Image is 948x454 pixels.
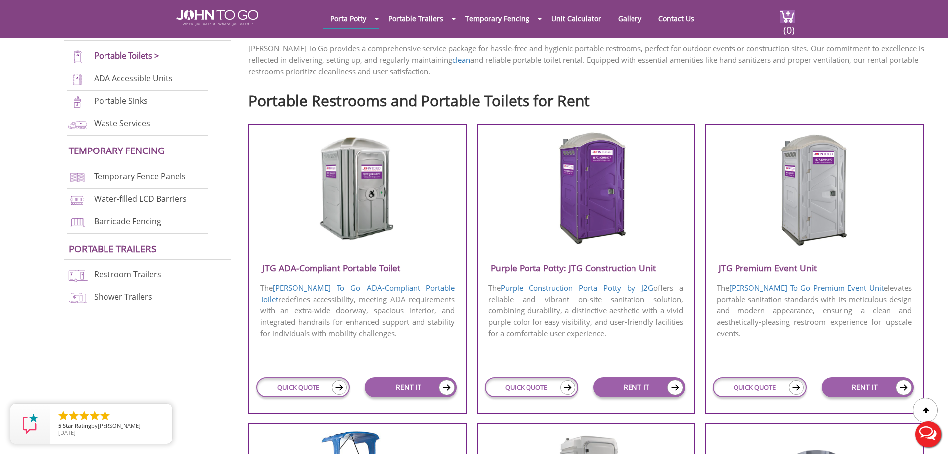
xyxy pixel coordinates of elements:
[593,377,685,397] a: RENT IT
[94,73,173,84] a: ADA Accessible Units
[822,377,914,397] a: RENT IT
[67,118,88,131] img: waste-services-new.png
[908,414,948,454] button: Live Chat
[249,281,466,340] p: The redefines accessibility, meeting ADA requirements with an extra-wide doorway, spacious interi...
[98,422,141,429] span: [PERSON_NAME]
[58,429,76,436] span: [DATE]
[611,9,649,28] a: Gallery
[68,410,80,422] li: 
[478,260,694,276] h3: Purple Porta Potty: JTG Construction Unit
[94,95,148,106] a: Portable Sinks
[896,380,912,395] img: icon
[780,10,795,23] img: cart a
[789,380,804,395] img: icon
[58,423,164,430] span: by
[332,380,347,395] img: icon
[58,422,61,429] span: 5
[651,9,702,28] a: Contact Us
[478,281,694,340] p: The offers a reliable and vibrant on-site sanitation solution, combining durability, a distinctiv...
[706,281,922,340] p: The elevates portable sanitation standards with its meticulous design and modern appearance, ensu...
[560,380,575,395] img: icon
[729,283,884,293] a: [PERSON_NAME] To Go Premium Event Unit
[20,414,40,434] img: Review Rating
[67,291,88,304] img: shower-trailers-new.png
[439,380,455,395] img: icon
[323,9,374,28] a: Porta Potty
[67,95,88,109] img: portable-sinks-new.png
[485,377,578,397] a: QUICK QUOTE
[67,73,88,86] img: ADA-units-new.png
[67,50,88,64] img: portable-toilets-new.png
[310,131,405,246] img: JTG-ADA-Compliant-Portable-Toilet.png
[458,9,537,28] a: Temporary Fencing
[94,50,159,61] a: Portable Toilets >
[89,410,101,422] li: 
[94,292,152,303] a: Shower Trailers
[94,193,187,204] a: Water-filled LCD Barriers
[67,216,88,229] img: barricade-fencing-icon-new.png
[94,269,161,280] a: Restroom Trailers
[706,260,922,276] h3: JTG Premium Event Unit
[452,55,470,65] a: clean
[69,144,165,156] a: Temporary Fencing
[766,131,861,246] img: JTG-Premium-Event-Unit.png
[94,118,150,129] a: Waste Services
[501,283,653,293] a: Purple Construction Porta Potty by J2G
[365,377,457,397] a: RENT IT
[260,283,455,304] a: [PERSON_NAME] To Go ADA-Compliant Portable Toilet
[78,410,90,422] li: 
[67,269,88,282] img: restroom-trailers-new.png
[67,171,88,184] img: chan-link-fencing-new.png
[248,43,933,77] p: [PERSON_NAME] To Go provides a comprehensive service package for hassle-free and hygienic portabl...
[176,10,258,26] img: JOHN to go
[538,131,633,246] img: Purple-Porta-Potty-J2G-Construction-Unit.png
[57,410,69,422] li: 
[667,380,683,395] img: icon
[248,87,933,109] h2: Portable Restrooms and Portable Toilets for Rent
[99,410,111,422] li: 
[94,171,186,182] a: Temporary Fence Panels
[544,9,609,28] a: Unit Calculator
[94,216,161,227] a: Barricade Fencing
[783,15,795,37] span: (0)
[256,377,350,397] a: QUICK QUOTE
[69,242,156,255] a: Portable trailers
[63,422,91,429] span: Star Rating
[249,260,466,276] h3: JTG ADA-Compliant Portable Toilet
[381,9,451,28] a: Portable Trailers
[713,377,806,397] a: QUICK QUOTE
[67,193,88,207] img: water-filled%20barriers-new.png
